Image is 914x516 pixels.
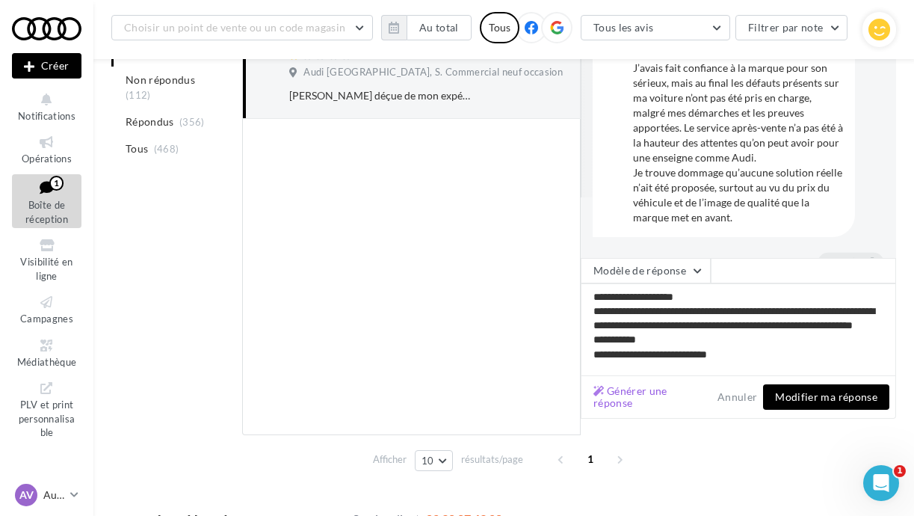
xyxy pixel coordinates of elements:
span: Notifications [18,110,75,122]
button: Générer une réponse [587,382,711,412]
span: Non répondus [126,73,195,87]
button: Annuler [711,388,763,406]
button: Créer [12,53,81,79]
span: Répondus [126,114,174,129]
span: Médiathèque [17,356,77,368]
span: Audi [GEOGRAPHIC_DATA], S. Commercial neuf occasion [303,66,563,79]
a: Visibilité en ligne [12,234,81,285]
span: 10 [422,455,434,467]
span: Campagnes [20,313,73,325]
iframe: Intercom live chat [863,465,899,501]
div: Tous [480,12,519,43]
button: Au total [407,15,472,40]
span: Choisir un point de vente ou un code magasin [124,21,345,34]
a: PLV et print personnalisable [12,377,81,442]
a: Campagnes [12,291,81,328]
a: Opérations [12,131,81,168]
span: résultats/page [461,452,523,467]
span: (468) [154,143,179,155]
button: 10 [415,450,453,471]
span: Tous [126,141,148,156]
div: 1 [49,176,64,191]
span: 1 [578,447,602,471]
a: AV Audi [PERSON_NAME] [12,481,81,509]
button: Au total [381,15,472,40]
div: [PERSON_NAME] déçue de mon expérience chez Audi. J’avais fait confiance à la marque pour son séri... [289,88,470,103]
button: Modèle de réponse [581,258,711,283]
button: Modifier ma réponse [763,384,889,410]
span: 1 [894,465,906,477]
div: [PERSON_NAME] déçue de mon expérience chez Audi. J’avais fait confiance à la marque pour son séri... [633,31,843,225]
a: Médiathèque [12,334,81,371]
button: Tous les avis [581,15,730,40]
button: Choisir un point de vente ou un code magasin [111,15,373,40]
p: Audi [PERSON_NAME] [43,488,64,503]
span: (356) [179,116,205,128]
div: Nouvelle campagne [12,53,81,79]
span: AV [19,488,34,503]
a: Boîte de réception1 [12,174,81,229]
span: Opérations [22,153,72,165]
span: Visibilité en ligne [20,256,72,282]
span: Tous les avis [593,21,654,34]
span: Boîte de réception [25,199,68,225]
span: Afficher [373,452,407,467]
span: (112) [126,89,151,101]
span: PLV et print personnalisable [19,396,75,438]
button: Filtrer par note [735,15,848,40]
button: Notifications [12,88,81,125]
